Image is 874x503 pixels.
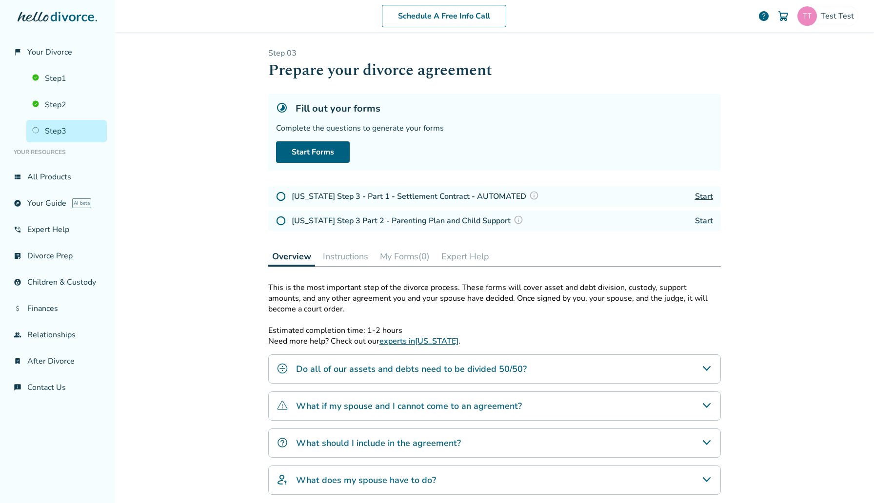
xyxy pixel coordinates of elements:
[514,215,523,225] img: Question Mark
[821,11,858,21] span: Test Test
[8,350,107,372] a: bookmark_checkAfter Divorce
[8,245,107,267] a: list_alt_checkDivorce Prep
[292,214,526,227] h4: [US_STATE] Step 3 Part 2 - Parenting Plan and Child Support
[27,47,72,58] span: Your Divorce
[8,218,107,241] a: phone_in_talkExpert Help
[26,120,107,142] a: Step3
[14,226,21,233] span: phone_in_talk
[276,192,286,201] img: Not Started
[277,437,288,448] img: What should I include in the agreement?
[292,190,542,203] h4: [US_STATE] Step 3 - Part 1 - Settlement Contract - AUTOMATED
[268,247,315,267] button: Overview
[14,331,21,339] span: group
[296,102,380,115] h5: Fill out your forms
[14,48,21,56] span: flag_2
[26,67,107,90] a: Step1
[437,247,493,266] button: Expert Help
[14,357,21,365] span: bookmark_check
[296,400,522,412] h4: What if my spouse and I cannot come to an agreement?
[8,271,107,293] a: account_childChildren & Custody
[529,191,539,200] img: Question Mark
[14,384,21,391] span: chat_info
[825,456,874,503] iframe: Chat Widget
[695,191,713,202] a: Start
[376,247,434,266] button: My Forms(0)
[382,5,506,27] a: Schedule A Free Info Call
[276,216,286,226] img: Not Started
[8,297,107,320] a: attach_moneyFinances
[276,141,350,163] a: Start Forms
[758,10,770,22] a: help
[8,142,107,162] li: Your Resources
[268,465,721,495] div: What does my spouse have to do?
[14,199,21,207] span: explore
[268,354,721,384] div: Do all of our assets and debts need to be divided 50/50?
[14,252,21,260] span: list_alt_check
[268,48,721,58] p: Step 0 3
[14,173,21,181] span: view_list
[277,363,288,374] img: Do all of our assets and debts need to be divided 50/50?
[268,282,721,314] p: This is the most important step of the divorce process. These forms will cover asset and debt div...
[296,437,461,449] h4: What should I include in the agreement?
[8,324,107,346] a: groupRelationships
[695,215,713,226] a: Start
[8,166,107,188] a: view_listAll Products
[276,123,713,134] div: Complete the questions to generate your forms
[8,192,107,214] a: exploreYour GuideAI beta
[14,305,21,312] span: attach_money
[26,94,107,116] a: Step2
[8,41,107,63] a: flag_2Your Divorce
[277,474,288,485] img: What does my spouse have to do?
[268,428,721,458] div: What should I include in the agreement?
[268,336,721,347] p: Need more help? Check out our .
[319,247,372,266] button: Instructions
[797,6,817,26] img: sephiroth.jedidiah@freedrops.org
[277,400,288,411] img: What if my spouse and I cannot come to an agreement?
[296,474,436,486] h4: What does my spouse have to do?
[268,58,721,82] h1: Prepare your divorce agreement
[268,391,721,421] div: What if my spouse and I cannot come to an agreement?
[777,10,789,22] img: Cart
[379,336,458,347] a: experts in[US_STATE]
[296,363,527,375] h4: Do all of our assets and debts need to be divided 50/50?
[8,376,107,399] a: chat_infoContact Us
[14,278,21,286] span: account_child
[268,314,721,336] p: Estimated completion time: 1-2 hours
[72,198,91,208] span: AI beta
